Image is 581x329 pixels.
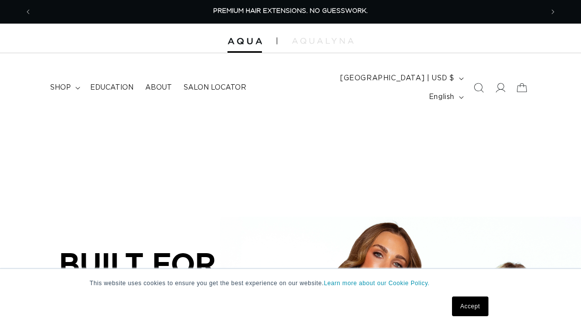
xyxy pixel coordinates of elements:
a: Accept [452,296,488,316]
span: PREMIUM HAIR EXTENSIONS. NO GUESSWORK. [213,8,368,14]
a: Education [84,77,139,98]
a: About [139,77,178,98]
span: About [145,83,172,92]
summary: shop [44,77,84,98]
span: [GEOGRAPHIC_DATA] | USD $ [340,73,454,84]
span: Salon Locator [184,83,246,92]
button: Next announcement [542,2,564,21]
summary: Search [468,77,489,99]
img: aqualyna.com [292,38,354,44]
p: This website uses cookies to ensure you get the best experience on our website. [90,279,491,288]
img: Aqua Hair Extensions [227,38,262,45]
button: [GEOGRAPHIC_DATA] | USD $ [334,69,468,88]
span: English [429,92,454,102]
a: Learn more about our Cookie Policy. [324,280,430,287]
button: English [423,88,468,106]
button: Previous announcement [17,2,39,21]
span: shop [50,83,71,92]
a: Salon Locator [178,77,252,98]
span: Education [90,83,133,92]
